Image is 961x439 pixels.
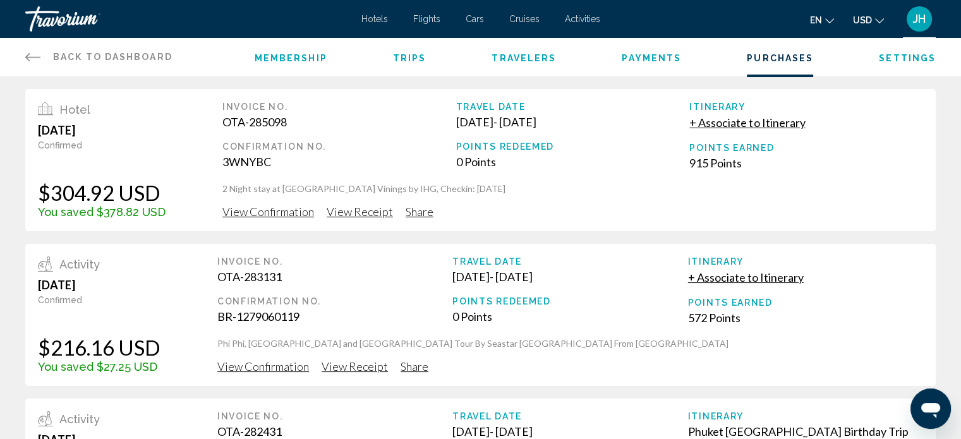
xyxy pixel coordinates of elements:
div: Points Earned [688,298,923,308]
div: Itinerary [689,102,923,112]
div: [DATE] - [DATE] [452,270,687,284]
span: + Associate to Itinerary [689,116,805,129]
div: You saved $27.25 USD [38,360,160,373]
span: + Associate to Itinerary [688,270,804,284]
div: OTA-283131 [217,270,452,284]
div: [DATE] - [DATE] [452,424,687,438]
button: Change currency [853,11,884,29]
div: Confirmed [38,140,166,150]
div: 0 Points [452,310,687,323]
a: Back to Dashboard [25,38,172,76]
div: Itinerary [688,411,923,421]
div: Travel Date [452,256,687,267]
span: View Receipt [322,359,388,373]
div: $304.92 USD [38,180,166,205]
span: USD [853,15,872,25]
div: 572 Points [688,311,923,325]
a: Settings [879,53,936,63]
a: Cars [466,14,484,24]
div: Confirmed [38,295,160,305]
button: Change language [810,11,834,29]
p: 2 Night stay at [GEOGRAPHIC_DATA] Vinings by IHG, Checkin: [DATE] [222,183,923,195]
span: JH [913,13,926,25]
a: Activities [565,14,600,24]
span: View Confirmation [217,359,309,373]
span: en [810,15,822,25]
a: Flights [413,14,440,24]
div: Confirmation No. [217,296,452,306]
button: User Menu [903,6,936,32]
a: Hotels [361,14,388,24]
span: Back to Dashboard [53,52,172,62]
span: Activity [59,412,100,426]
button: + Associate to Itinerary [689,115,805,130]
div: 0 Points [456,155,690,169]
a: Travorium [25,6,349,32]
div: Points Redeemed [456,141,690,152]
span: View Receipt [327,205,393,219]
div: OTA-282431 [217,424,452,438]
div: Invoice No. [222,102,456,112]
span: Hotel [59,103,90,116]
a: Trips [393,53,426,63]
button: + Associate to Itinerary [688,270,804,285]
p: Phi Phi, [GEOGRAPHIC_DATA] and [GEOGRAPHIC_DATA] Tour By Seastar [GEOGRAPHIC_DATA] From [GEOGRAPH... [217,337,923,350]
div: 915 Points [689,156,923,170]
a: Purchases [747,53,813,63]
a: Payments [622,53,681,63]
div: Invoice No. [217,411,452,421]
div: Itinerary [688,256,923,267]
div: [DATE] - [DATE] [456,115,690,129]
div: BR-1279060119 [217,310,452,323]
div: Travel Date [456,102,690,112]
a: Membership [255,53,327,63]
div: Travel Date [452,411,687,421]
div: You saved $378.82 USD [38,205,166,219]
div: Points Earned [689,143,923,153]
div: Phuket [GEOGRAPHIC_DATA] Birthday Trip [688,424,923,438]
div: $216.16 USD [38,335,160,360]
iframe: Button to launch messaging window [910,388,951,429]
div: Points Redeemed [452,296,687,306]
a: Cruises [509,14,540,24]
div: [DATE] [38,123,166,137]
div: OTA-285098 [222,115,456,129]
span: Share [406,205,433,219]
span: Activity [59,258,100,271]
span: View Confirmation [222,205,314,219]
div: [DATE] [38,278,160,292]
div: Invoice No. [217,256,452,267]
div: 3WNYBC [222,155,456,169]
span: Share [401,359,428,373]
div: Confirmation No. [222,141,456,152]
a: Travelers [492,53,556,63]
